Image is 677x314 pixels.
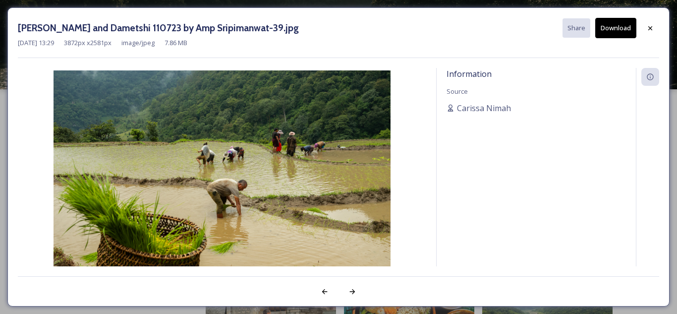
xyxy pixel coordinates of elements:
span: Source [447,87,468,96]
span: Information [447,68,492,79]
span: Carissa Nimah [457,102,511,114]
button: Download [595,18,636,38]
button: Share [563,18,590,38]
span: image/jpeg [121,38,155,48]
span: [DATE] 13:29 [18,38,54,48]
span: 3872 px x 2581 px [64,38,112,48]
span: 7.86 MB [165,38,187,48]
h3: [PERSON_NAME] and Dametshi 110723 by Amp Sripimanwat-39.jpg [18,21,299,35]
img: Mongar%20and%20Dametshi%20110723%20by%20Amp%20Sripimanwat-39.jpg [18,70,426,295]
